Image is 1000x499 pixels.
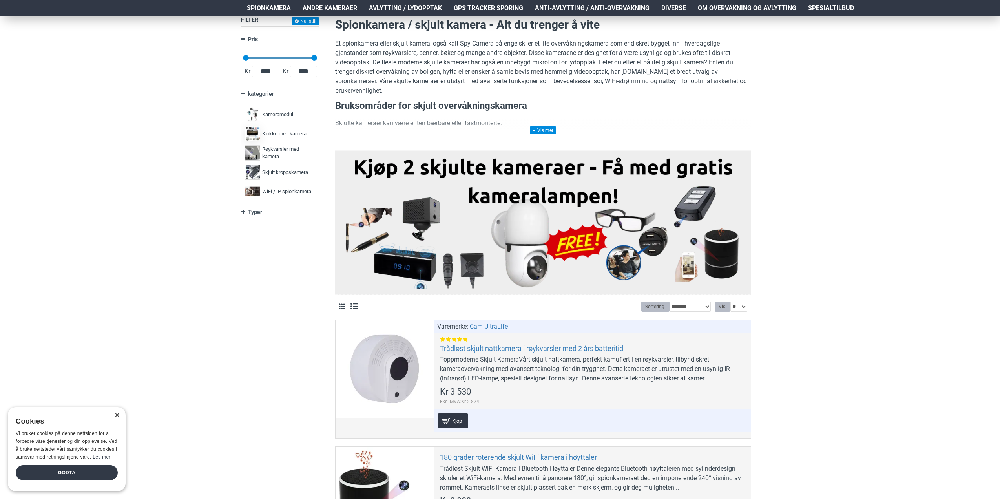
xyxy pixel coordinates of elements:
[335,16,751,33] h2: Spionkamera / skjult kamera - Alt du trenger å vite
[247,4,291,13] span: Spionkamera
[262,168,308,176] span: Skjult kroppskamera
[262,188,311,196] span: WiFi / IP spionkamera
[262,111,293,119] span: Kameramodul
[241,33,319,46] a: Pris
[16,413,113,430] div: Cookies
[245,165,260,180] img: Skjult kroppskamera
[335,119,751,128] p: Skjulte kameraer kan være enten bærbare eller fastmonterte:
[241,87,319,101] a: kategorier
[535,4,650,13] span: Anti-avlytting / Anti-overvåkning
[16,465,118,480] div: Godta
[281,67,290,76] span: Kr
[440,398,479,405] span: Eks. MVA:Kr 2 824
[470,322,508,331] a: Cam UltraLife
[454,4,523,13] span: GPS Tracker Sporing
[641,302,670,312] label: Sortering:
[262,145,313,161] span: Røykvarsler med kamera
[245,145,260,161] img: Røykvarsler med kamera
[93,454,110,460] a: Les mer, opens a new window
[245,184,260,199] img: WiFi / IP spionkamera
[245,107,260,122] img: Kameramodul
[341,155,745,289] img: Kjøp 2 skjulte kameraer – Få med gratis kameralampe!
[335,39,751,95] p: Et spionkamera eller skjult kamera, også kalt Spy Camera på engelsk, er et lite overvåkningskamer...
[245,126,260,141] img: Klokke med kamera
[303,4,357,13] span: Andre kameraer
[440,388,471,396] span: Kr 3 530
[241,205,319,219] a: Typer
[292,17,319,25] button: Nullstill
[243,67,252,76] span: Kr
[450,419,464,424] span: Kjøp
[440,344,623,353] a: Trådløst skjult nattkamera i røykvarsler med 2 års batteritid
[715,302,730,312] label: Vis:
[351,132,751,151] li: Disse kan tas med overalt og brukes til skjult filming i situasjoner der diskresjon er nødvendig ...
[440,355,745,383] div: Toppmoderne Skjult KameraVårt skjult nattkamera, perfekt kamuflert i en røykvarsler, tilbyr diskr...
[262,130,307,138] span: Klokke med kamera
[808,4,854,13] span: Spesialtilbud
[241,16,258,23] span: Filter
[440,464,745,492] div: Trådløst Skjult WiFi Kamera i Bluetooth Høyttaler Denne elegante Bluetooth høyttaleren med sylind...
[369,4,442,13] span: Avlytting / Lydopptak
[335,99,751,113] h3: Bruksområder for skjult overvåkningskamera
[16,431,117,459] span: Vi bruker cookies på denne nettsiden for å forbedre våre tjenester og din opplevelse. Ved å bruke...
[351,133,422,140] strong: Bærbare spionkameraer:
[698,4,796,13] span: Om overvåkning og avlytting
[437,322,468,331] span: Varemerke:
[661,4,686,13] span: Diverse
[336,320,434,418] a: Trådløst skjult nattkamera i røykvarsler med 2 års batteritid Trådløst skjult nattkamera i røykva...
[114,413,120,419] div: Close
[440,453,597,462] a: 180 grader roterende skjult WiFi kamera i høyttaler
